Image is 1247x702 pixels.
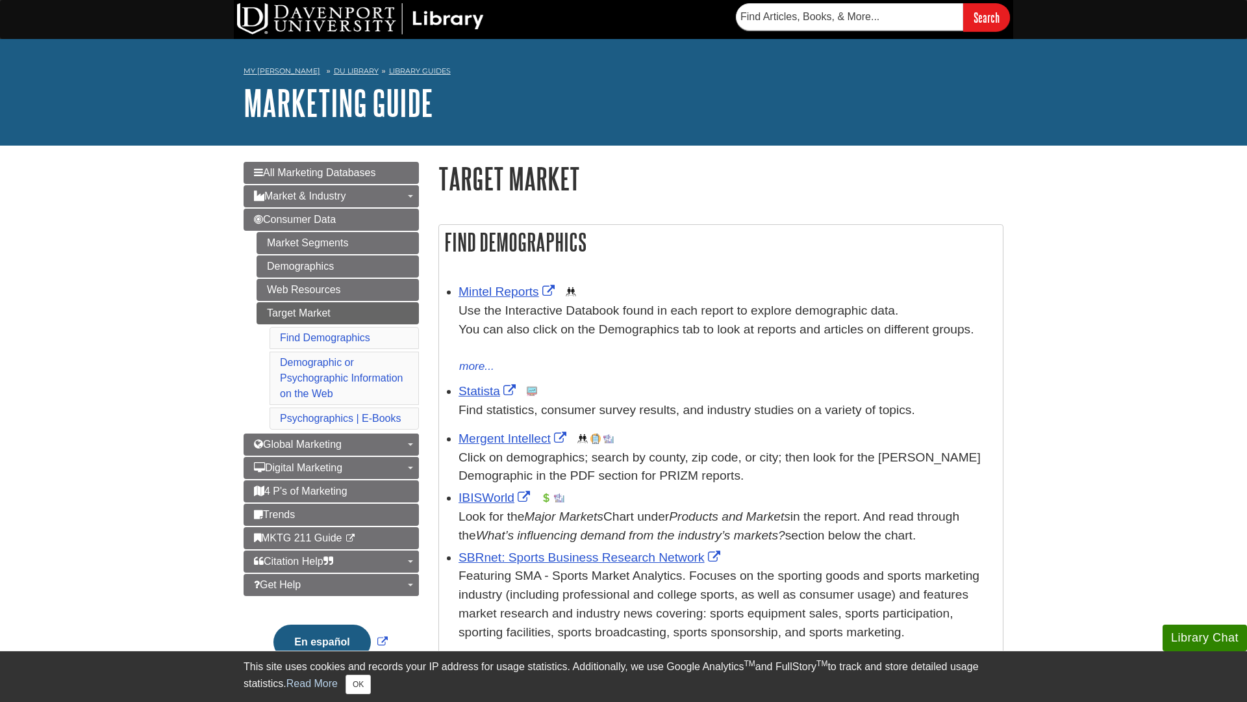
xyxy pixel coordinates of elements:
[257,232,419,254] a: Market Segments
[254,439,342,450] span: Global Marketing
[334,66,379,75] a: DU Library
[736,3,1010,31] form: Searches DU Library's articles, books, and more
[244,62,1003,83] nav: breadcrumb
[345,534,356,543] i: This link opens in a new window
[254,579,301,590] span: Get Help
[527,386,537,396] img: Statistics
[459,432,570,445] a: Link opens in new window
[254,190,346,201] span: Market & Industry
[254,509,295,520] span: Trends
[244,480,419,502] a: 4 P's of Marketing
[244,83,433,123] a: Marketing Guide
[280,357,403,399] a: Demographic or Psychographic Information on the Web
[541,493,551,503] img: Financial Report
[244,162,419,184] a: All Marketing Databases
[1163,625,1247,651] button: Library Chat
[476,528,785,542] i: What’s influencing demand from the industry’s markets?
[270,636,390,647] a: Link opens in new window
[254,532,342,543] span: MKTG 211 Guide
[254,214,336,225] span: Consumer Data
[254,486,347,497] span: 4 P's of Marketing
[389,66,451,75] a: Library Guides
[963,3,1010,31] input: Search
[244,209,419,231] a: Consumer Data
[459,384,519,398] a: Link opens in new window
[244,659,1003,694] div: This site uses cookies and records your IP address for usage statistics. Additionally, we use Goo...
[273,625,370,660] button: En español
[603,434,614,444] img: Industry Report
[244,574,419,596] a: Get Help
[459,357,495,376] button: more...
[244,162,419,682] div: Guide Page Menu
[459,401,996,420] p: Find statistics, consumer survey results, and industry studies on a variety of topics.
[286,678,338,689] a: Read More
[459,508,996,545] div: Look for the Chart under in the report. And read through the section below the chart.
[459,448,996,486] div: Click on demographics; search by county, zip code, or city; then look for the [PERSON_NAME] Demog...
[439,225,1003,259] h2: Find Demographics
[590,434,601,444] img: Company Information
[280,413,401,424] a: Psychographics | E-Books
[816,659,827,668] sup: TM
[459,551,724,564] a: Link opens in new window
[524,510,603,523] i: Major Markets
[257,279,419,301] a: Web Resources
[554,493,564,503] img: Industry Report
[244,504,419,526] a: Trends
[244,434,419,456] a: Global Marketing
[459,302,996,357] div: Use the Interactive Databook found in each report to explore demographic data. You can also click...
[744,659,755,668] sup: TM
[257,255,419,278] a: Demographics
[254,462,342,473] span: Digital Marketing
[244,551,419,573] a: Citation Help
[254,556,333,567] span: Citation Help
[459,491,533,504] a: Link opens in new window
[577,434,588,444] img: Demographics
[257,302,419,324] a: Target Market
[459,285,558,298] a: Link opens in new window
[244,185,419,207] a: Market & Industry
[459,567,996,642] p: Featuring SMA - Sports Market Analytics. Focuses on the sporting goods and sports marketing indus...
[237,3,484,34] img: DU Library
[438,162,1003,195] h1: Target Market
[346,675,371,694] button: Close
[736,3,963,31] input: Find Articles, Books, & More...
[244,527,419,549] a: MKTG 211 Guide
[244,66,320,77] a: My [PERSON_NAME]
[280,332,370,343] a: Find Demographics
[254,167,375,178] span: All Marketing Databases
[669,510,790,523] i: Products and Markets
[244,457,419,479] a: Digital Marketing
[566,287,576,297] img: Demographics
